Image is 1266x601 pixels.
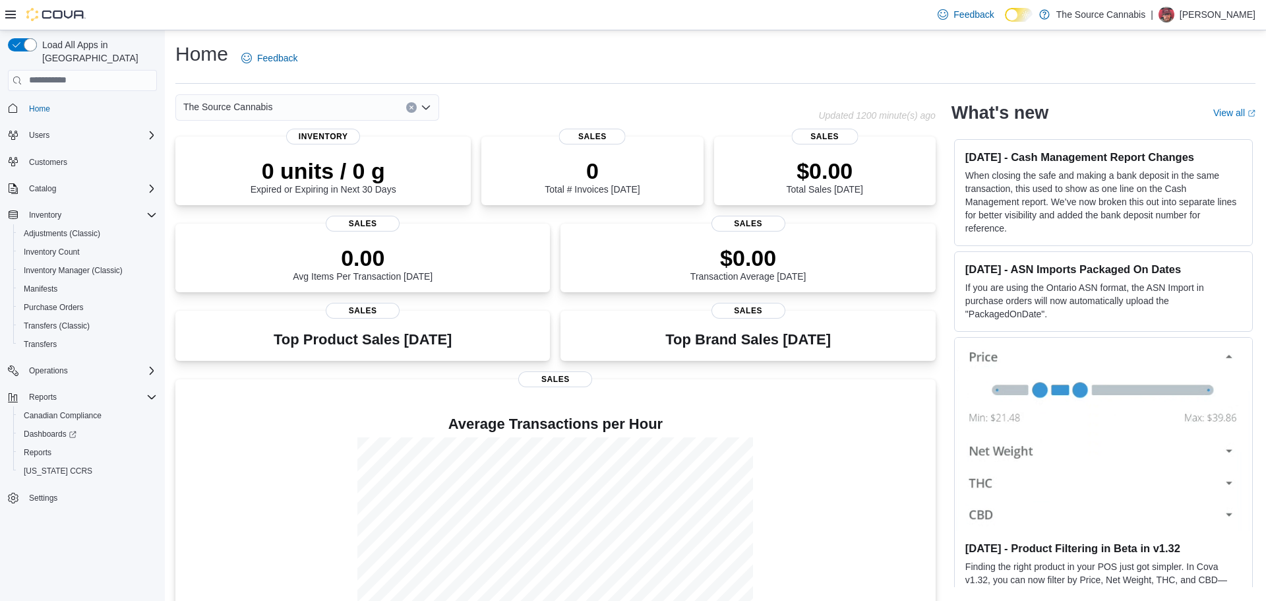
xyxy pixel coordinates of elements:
span: Purchase Orders [18,300,157,315]
button: Reports [13,443,162,462]
button: Reports [3,388,162,406]
span: Inventory Count [24,247,80,257]
button: Inventory [3,206,162,224]
p: If you are using the Ontario ASN format, the ASN Import in purchase orders will now automatically... [965,281,1242,321]
span: Manifests [18,281,157,297]
a: Feedback [932,1,999,28]
span: Settings [29,493,57,503]
a: Home [24,101,55,117]
button: Home [3,99,162,118]
button: [US_STATE] CCRS [13,462,162,480]
button: Inventory Count [13,243,162,261]
a: Canadian Compliance [18,408,107,424]
span: Sales [711,303,785,319]
span: Dashboards [24,429,76,439]
span: Dashboards [18,426,157,442]
div: Total Sales [DATE] [787,158,863,195]
input: Dark Mode [1005,8,1033,22]
button: Purchase Orders [13,298,162,317]
button: Transfers [13,335,162,354]
span: Customers [24,154,157,170]
span: Inventory [24,207,157,223]
span: Feedback [953,8,994,21]
a: Dashboards [13,425,162,443]
a: Adjustments (Classic) [18,226,105,241]
h3: Top Brand Sales [DATE] [665,332,831,348]
span: Transfers [24,339,57,350]
p: $0.00 [787,158,863,184]
button: Clear input [406,102,417,113]
nav: Complex example [8,94,157,542]
span: Adjustments (Classic) [18,226,157,241]
span: Sales [711,216,785,232]
span: Manifests [24,284,57,294]
p: 0 units / 0 g [251,158,396,184]
button: Operations [3,362,162,380]
span: Inventory Count [18,244,157,260]
button: Adjustments (Classic) [13,224,162,243]
button: Open list of options [421,102,431,113]
span: Customers [29,157,67,168]
button: Manifests [13,280,162,298]
span: Users [24,127,157,143]
span: Inventory [286,129,360,144]
div: Levi Tolman [1159,7,1174,22]
span: The Source Cannabis [183,99,272,115]
a: Purchase Orders [18,300,89,315]
button: Catalog [3,179,162,198]
a: Settings [24,490,63,506]
span: Sales [326,216,400,232]
span: [US_STATE] CCRS [24,466,92,476]
span: Sales [791,129,858,144]
span: Sales [559,129,626,144]
span: Settings [24,490,157,506]
div: Expired or Expiring in Next 30 Days [251,158,396,195]
p: $0.00 [690,245,806,271]
span: Catalog [24,181,157,197]
button: Users [3,126,162,144]
button: Users [24,127,55,143]
a: View allExternal link [1213,108,1255,118]
p: [PERSON_NAME] [1180,7,1255,22]
h4: Average Transactions per Hour [186,416,925,432]
a: Reports [18,445,57,460]
span: Transfers (Classic) [24,321,90,331]
h3: [DATE] - Product Filtering in Beta in v1.32 [965,542,1242,555]
span: Washington CCRS [18,463,157,479]
span: Purchase Orders [24,302,84,313]
a: Dashboards [18,426,82,442]
p: | [1151,7,1153,22]
span: Reports [29,392,57,402]
span: Load All Apps in [GEOGRAPHIC_DATA] [37,38,157,65]
div: Avg Items Per Transaction [DATE] [293,245,433,282]
a: Manifests [18,281,63,297]
span: Home [24,100,157,117]
a: [US_STATE] CCRS [18,463,98,479]
div: Transaction Average [DATE] [690,245,806,282]
span: Feedback [257,51,297,65]
a: Feedback [236,45,303,71]
a: Inventory Manager (Classic) [18,263,128,278]
p: 0.00 [293,245,433,271]
h1: Home [175,41,228,67]
div: Total # Invoices [DATE] [545,158,640,195]
span: Users [29,130,49,141]
button: Catalog [24,181,61,197]
a: Inventory Count [18,244,85,260]
span: Inventory Manager (Classic) [24,265,123,276]
a: Customers [24,154,73,170]
span: Reports [24,389,157,405]
button: Settings [3,488,162,507]
h3: [DATE] - ASN Imports Packaged On Dates [965,263,1242,276]
button: Customers [3,152,162,172]
button: Canadian Compliance [13,406,162,425]
span: Canadian Compliance [18,408,157,424]
span: Canadian Compliance [24,410,102,421]
button: Transfers (Classic) [13,317,162,335]
span: Reports [24,447,51,458]
span: Inventory Manager (Classic) [18,263,157,278]
span: Sales [518,371,592,387]
p: 0 [545,158,640,184]
span: Sales [326,303,400,319]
